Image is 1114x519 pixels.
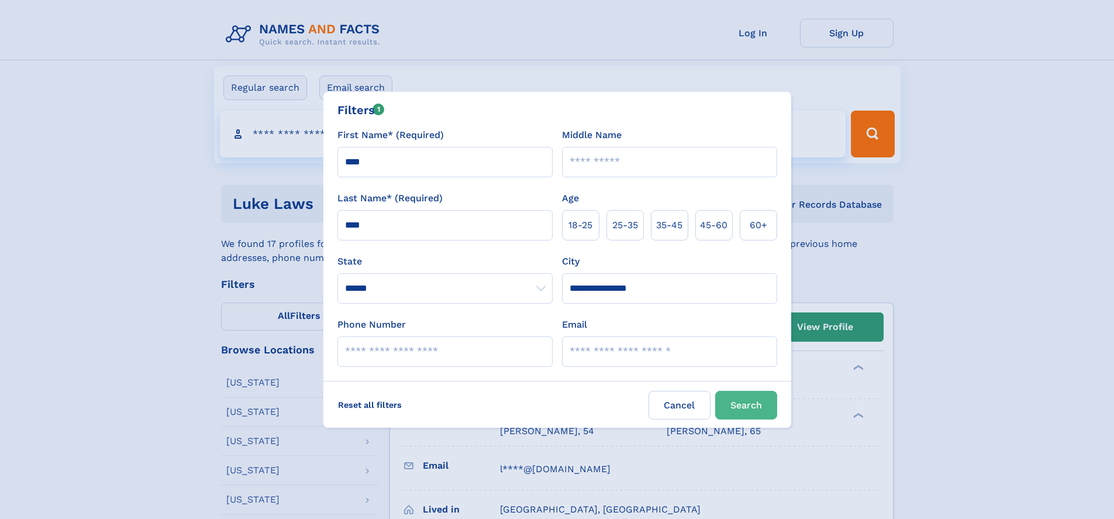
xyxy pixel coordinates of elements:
[337,191,443,205] label: Last Name* (Required)
[562,318,587,332] label: Email
[562,128,622,142] label: Middle Name
[656,218,682,232] span: 35‑45
[700,218,727,232] span: 45‑60
[337,128,444,142] label: First Name* (Required)
[337,255,553,269] label: State
[568,218,592,232] span: 18‑25
[330,391,409,419] label: Reset all filters
[337,101,385,119] div: Filters
[715,391,777,420] button: Search
[562,255,580,269] label: City
[562,191,579,205] label: Age
[649,391,711,420] label: Cancel
[337,318,406,332] label: Phone Number
[612,218,638,232] span: 25‑35
[750,218,767,232] span: 60+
